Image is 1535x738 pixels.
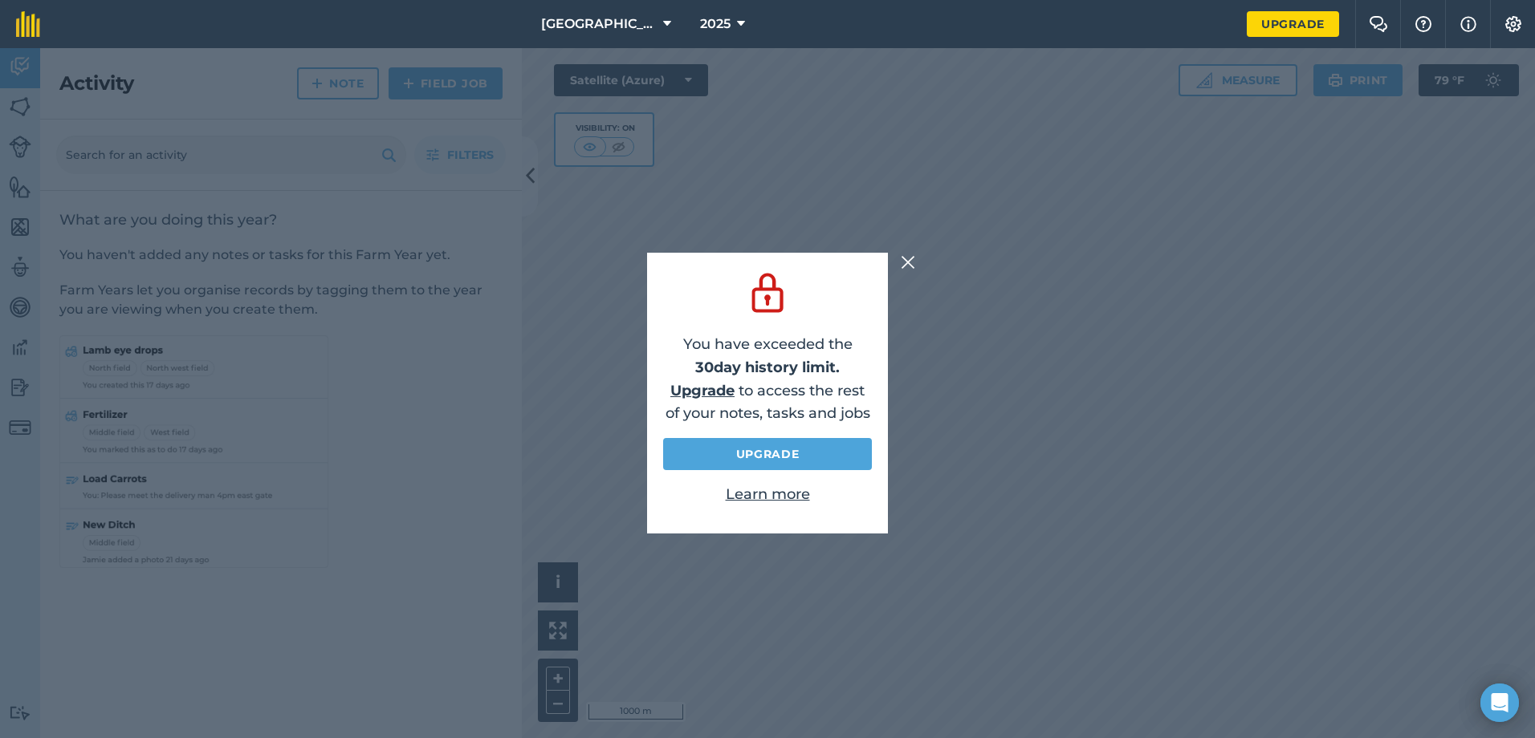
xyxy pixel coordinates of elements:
[1460,14,1476,34] img: svg+xml;base64,PHN2ZyB4bWxucz0iaHR0cDovL3d3dy53My5vcmcvMjAwMC9zdmciIHdpZHRoPSIxNyIgaGVpZ2h0PSIxNy...
[700,14,731,34] span: 2025
[663,438,872,470] a: Upgrade
[1369,16,1388,32] img: Two speech bubbles overlapping with the left bubble in the forefront
[726,485,810,503] a: Learn more
[1247,11,1339,37] a: Upgrade
[1504,16,1523,32] img: A cog icon
[1414,16,1433,32] img: A question mark icon
[16,11,40,37] img: fieldmargin Logo
[670,382,735,399] a: Upgrade
[901,253,915,272] img: svg+xml;base64,PHN2ZyB4bWxucz0iaHR0cDovL3d3dy53My5vcmcvMjAwMC9zdmciIHdpZHRoPSIyMiIgaGVpZ2h0PSIzMC...
[1480,683,1519,722] div: Open Intercom Messenger
[745,269,790,317] img: svg+xml;base64,PD94bWwgdmVyc2lvbj0iMS4wIiBlbmNvZGluZz0idXRmLTgiPz4KPCEtLSBHZW5lcmF0b3I6IEFkb2JlIE...
[663,333,872,379] p: You have exceeded the
[541,14,657,34] span: [GEOGRAPHIC_DATA]
[663,379,872,426] p: to access the rest of your notes, tasks and jobs
[695,359,840,376] strong: 30 day history limit.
